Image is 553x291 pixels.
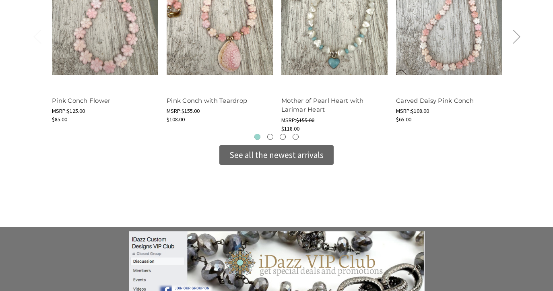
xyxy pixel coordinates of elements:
[219,145,334,165] div: See all the newest arrivals
[281,116,388,125] div: MSRP:
[67,107,85,114] span: $125.00
[281,97,364,114] a: Mother of Pearl Heart with Larimar Heart
[254,134,260,140] button: 1 of 3
[182,107,200,114] span: $155.00
[396,97,474,104] a: Carved Daisy Pink Conch
[396,107,502,115] div: MSRP:
[167,97,247,104] a: Pink Conch with Teardrop
[167,116,185,123] span: $108.00
[411,107,429,114] span: $108.00
[280,134,286,140] button: 3 of 3
[396,116,411,123] span: $65.00
[52,107,158,115] div: MSRP:
[296,116,314,124] span: $155.00
[267,134,273,140] button: 2 of 3
[229,149,324,162] div: See all the newest arrivals
[29,24,45,48] button: Previous
[167,107,273,115] div: MSRP:
[52,116,67,123] span: $85.00
[508,24,524,48] button: Next
[293,134,299,140] button: 4 of 3
[281,125,299,132] span: $118.00
[52,97,110,104] a: Pink Conch Flower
